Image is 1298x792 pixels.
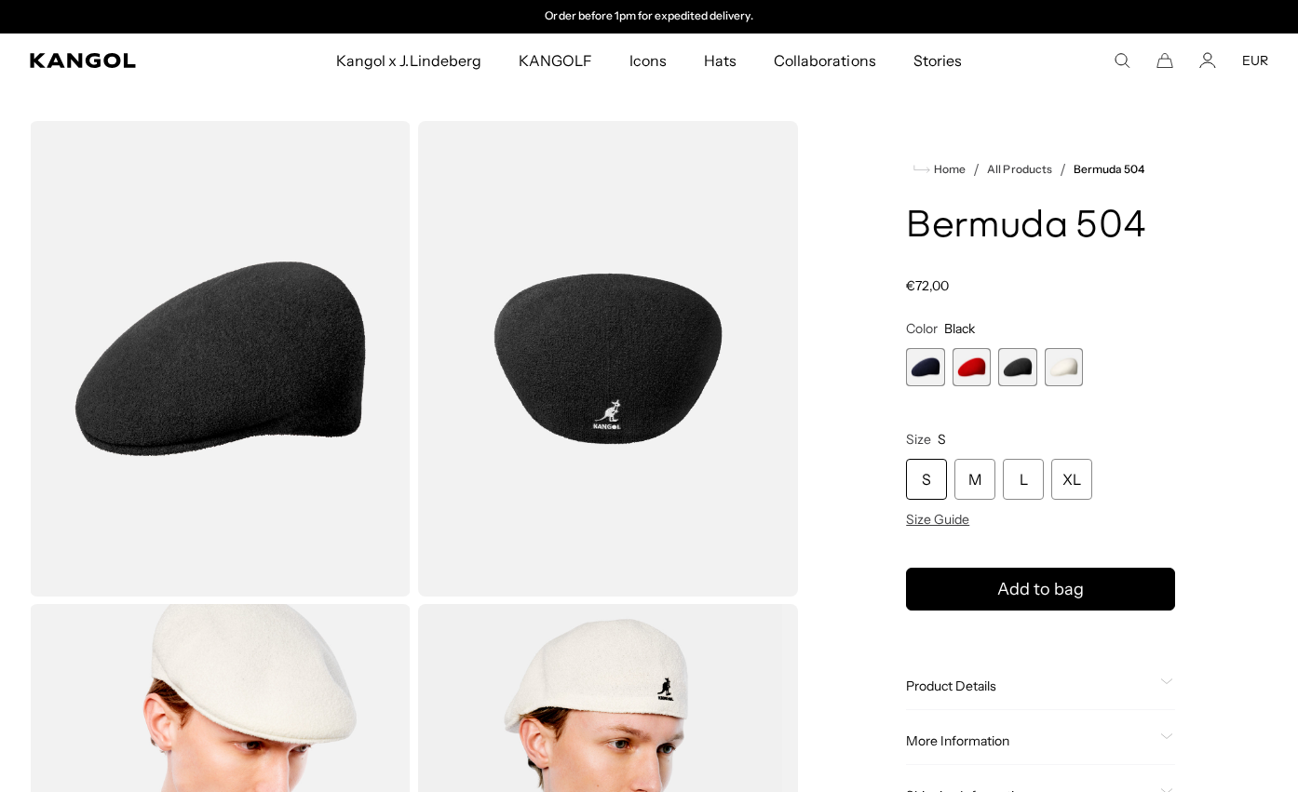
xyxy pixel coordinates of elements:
[906,732,1153,749] span: More Information
[457,9,841,24] div: Announcement
[1074,163,1144,176] a: Bermuda 504
[906,678,1153,694] span: Product Details
[913,34,962,87] span: Stories
[500,34,611,87] a: KANGOLF
[30,121,411,597] img: color-black
[953,348,991,386] label: Scarlet
[685,34,755,87] a: Hats
[906,511,969,528] span: Size Guide
[938,431,946,448] span: S
[755,34,894,87] a: Collaborations
[954,459,995,500] div: M
[913,161,966,178] a: Home
[1003,459,1044,500] div: L
[906,277,949,294] span: €72,00
[1242,52,1268,69] button: EUR
[906,459,947,500] div: S
[1156,52,1173,69] button: Cart
[906,158,1175,181] nav: breadcrumbs
[704,34,737,87] span: Hats
[906,320,938,337] span: Color
[1045,348,1083,386] label: White
[418,121,799,597] img: color-black
[774,34,875,87] span: Collaborations
[987,163,1051,176] a: All Products
[1045,348,1083,386] div: 4 of 4
[906,207,1175,248] h1: Bermuda 504
[1114,52,1130,69] summary: Search here
[997,577,1084,602] span: Add to bag
[545,9,752,24] p: Order before 1pm for expedited delivery.
[336,34,481,87] span: Kangol x J.Lindeberg
[966,158,980,181] li: /
[895,34,980,87] a: Stories
[1199,52,1216,69] a: Account
[30,53,222,68] a: Kangol
[519,34,592,87] span: KANGOLF
[318,34,500,87] a: Kangol x J.Lindeberg
[906,348,944,386] label: Navy
[1051,459,1092,500] div: XL
[629,34,667,87] span: Icons
[944,320,975,337] span: Black
[998,348,1036,386] label: Black
[906,568,1175,611] button: Add to bag
[1052,158,1066,181] li: /
[457,9,841,24] slideshow-component: Announcement bar
[998,348,1036,386] div: 3 of 4
[953,348,991,386] div: 2 of 4
[906,348,944,386] div: 1 of 4
[457,9,841,24] div: 2 of 2
[906,431,931,448] span: Size
[611,34,685,87] a: Icons
[930,163,966,176] span: Home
